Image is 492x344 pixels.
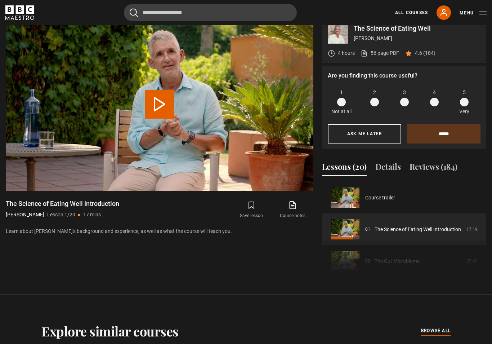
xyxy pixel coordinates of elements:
h1: The Science of Eating Well Introduction [6,199,119,208]
span: 5 [463,89,466,96]
p: Not at all [331,108,352,115]
a: Course trailer [365,194,395,202]
p: Learn about [PERSON_NAME]'s background and experience, as well as what the course will teach you. [6,228,313,235]
a: Course notes [272,199,313,220]
h2: Explore similar courses [41,323,179,339]
video-js: Video Player [6,18,313,191]
p: 4 hours [338,49,355,57]
p: The Science of Eating Well [354,25,480,32]
p: Lesson 1/20 [47,211,75,219]
p: 17 mins [83,211,101,219]
button: Lessons (20) [322,161,367,176]
button: Save lesson [231,199,272,220]
a: The Science of Eating Well Introduction [375,226,461,233]
button: Submit the search query [130,8,138,17]
button: Reviews (184) [410,161,457,176]
span: 4 [433,89,436,96]
span: browse all [421,327,451,334]
button: Toggle navigation [460,9,487,17]
button: Details [375,161,401,176]
p: [PERSON_NAME] [354,35,480,42]
p: Are you finding this course useful? [328,71,480,80]
p: [PERSON_NAME] [6,211,44,219]
span: 1 [340,89,343,96]
svg: BBC Maestro [5,5,34,20]
p: 4.6 (184) [415,49,435,57]
p: Very [457,108,471,115]
button: Play Lesson The Science of Eating Well Introduction [145,90,174,119]
span: 2 [373,89,376,96]
a: browse all [421,327,451,335]
span: 3 [403,89,406,96]
a: 56 page PDF [361,49,399,57]
input: Search [124,4,297,21]
button: Ask me later [328,124,401,144]
a: All Courses [395,9,428,16]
